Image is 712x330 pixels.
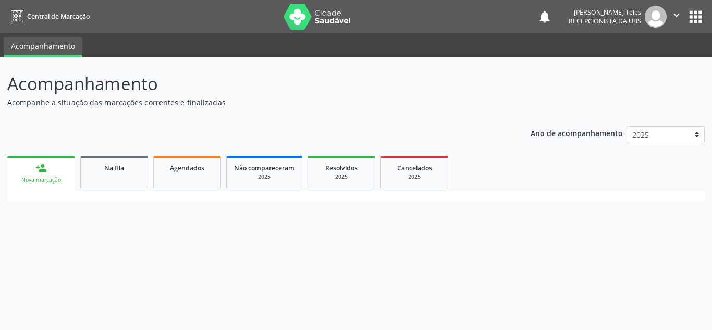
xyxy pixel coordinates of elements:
div: [PERSON_NAME] Teles [569,8,641,17]
span: Recepcionista da UBS [569,17,641,26]
p: Acompanhamento [7,71,496,97]
span: Agendados [170,164,204,173]
button:  [667,6,686,28]
p: Acompanhe a situação das marcações correntes e finalizadas [7,97,496,108]
span: Resolvidos [325,164,358,173]
button: apps [686,8,705,26]
span: Cancelados [397,164,432,173]
span: Central de Marcação [27,12,90,21]
div: 2025 [234,173,294,181]
span: Não compareceram [234,164,294,173]
button: notifications [537,9,552,24]
a: Acompanhamento [4,37,82,57]
p: Ano de acompanhamento [531,126,623,139]
span: Na fila [104,164,124,173]
div: 2025 [388,173,440,181]
a: Central de Marcação [7,8,90,25]
div: 2025 [315,173,367,181]
i:  [671,9,682,21]
img: img [645,6,667,28]
div: person_add [35,162,47,174]
div: Nova marcação [15,176,68,184]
